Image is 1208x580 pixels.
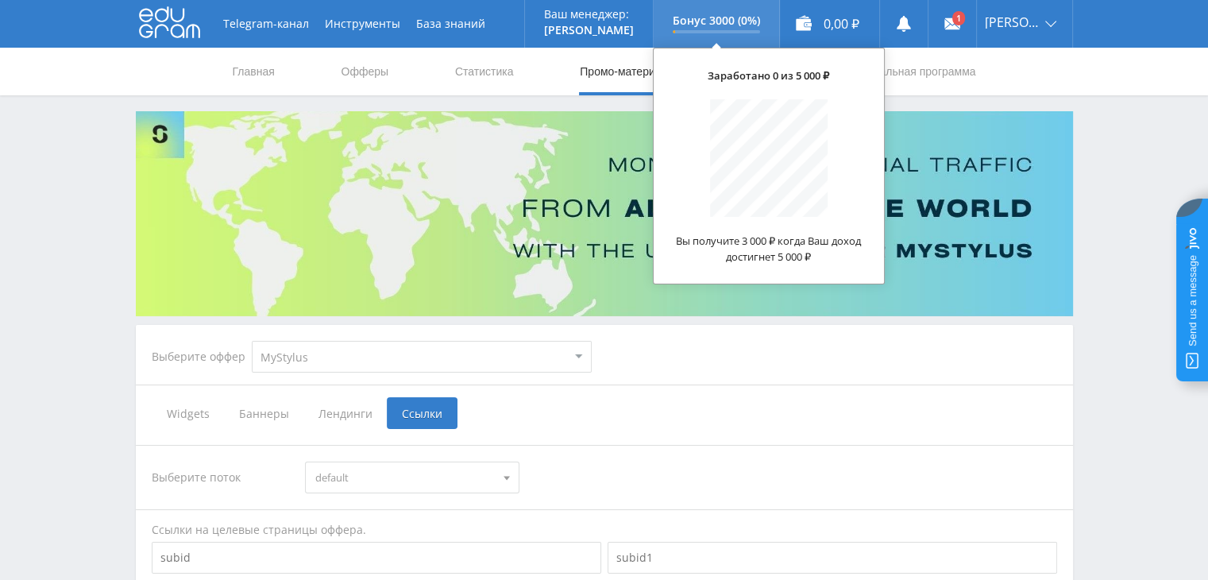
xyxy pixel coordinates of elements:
[152,350,252,363] div: Выберите оффер
[303,397,387,429] span: Лендинги
[224,397,303,429] span: Баннеры
[315,462,495,493] span: default
[544,8,634,21] p: Ваш менеджер:
[673,14,760,27] p: Бонус 3000 (0%)
[152,542,601,574] input: subid
[152,397,224,429] span: Widgets
[544,24,634,37] p: [PERSON_NAME]
[453,48,515,95] a: Статистика
[152,462,290,493] div: Выберите поток
[676,68,862,83] p: Заработано 0 из 5 000 ₽
[387,397,457,429] span: Ссылки
[231,48,276,95] a: Главная
[152,522,1057,538] div: Ссылки на целевые страницы оффера.
[985,16,1040,29] span: [PERSON_NAME]
[340,48,391,95] a: Офферы
[578,48,677,95] a: Промо-материалы
[843,48,978,95] a: Реферальная программа
[676,233,862,265] p: Вы получите 3 000 ₽ когда Ваш доход достигнет 5 000 ₽
[608,542,1057,574] input: subid1
[136,111,1073,316] img: Banner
